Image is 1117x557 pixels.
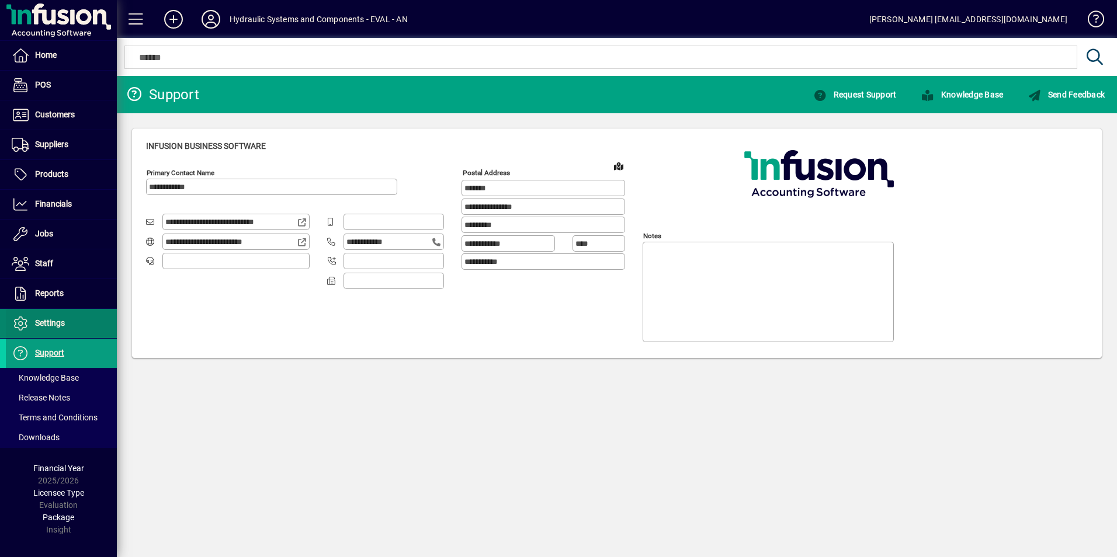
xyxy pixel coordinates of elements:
a: Suppliers [6,130,117,159]
a: Knowledge Base [6,368,117,388]
a: Customers [6,100,117,130]
span: Products [35,169,68,179]
span: Terms and Conditions [12,413,98,422]
a: POS [6,71,117,100]
a: Financials [6,190,117,219]
span: POS [35,80,51,89]
a: Release Notes [6,388,117,408]
a: Downloads [6,427,117,447]
span: Package [43,513,74,522]
a: View on map [609,156,628,175]
span: Financials [35,199,72,208]
span: Knowledge Base [921,90,1003,99]
button: Request Support [810,84,899,105]
a: Products [6,160,117,189]
button: Profile [192,9,230,30]
div: Support [126,85,199,104]
a: Knowledge Base [908,84,1015,105]
span: Home [35,50,57,60]
span: Jobs [35,229,53,238]
span: Release Notes [12,393,70,402]
a: Settings [6,309,117,338]
div: [PERSON_NAME] [EMAIL_ADDRESS][DOMAIN_NAME] [869,10,1067,29]
span: Downloads [12,433,60,442]
span: Infusion Business Software [146,141,266,151]
mat-label: Notes [643,232,661,240]
span: Settings [35,318,65,328]
button: Knowledge Base [918,84,1006,105]
span: Knowledge Base [12,373,79,382]
span: Reports [35,288,64,298]
a: Knowledge Base [1079,2,1102,40]
a: Jobs [6,220,117,249]
a: Reports [6,279,117,308]
a: Terms and Conditions [6,408,117,427]
span: Staff [35,259,53,268]
a: Home [6,41,117,70]
span: Financial Year [33,464,84,473]
div: Hydraulic Systems and Components - EVAL - AN [230,10,408,29]
button: Send Feedback [1025,84,1108,105]
span: Licensee Type [33,488,84,497]
a: Staff [6,249,117,278]
span: Suppliers [35,140,68,149]
mat-label: Primary Contact Name [147,169,214,177]
span: Customers [35,110,75,119]
span: Request Support [813,90,896,99]
span: Send Feedback [1028,90,1105,99]
span: Support [35,348,64,357]
button: Add [155,9,192,30]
